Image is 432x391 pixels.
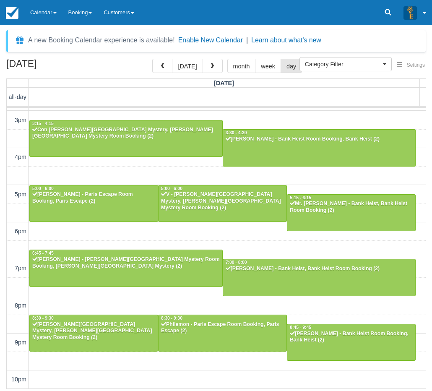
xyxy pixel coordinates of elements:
img: checkfront-main-nav-mini-logo.png [6,7,18,19]
a: 5:15 - 6:15Mr. [PERSON_NAME] - Bank Heist, Bank Heist Room Booking (2) [287,194,416,231]
div: A new Booking Calendar experience is available! [28,35,175,45]
span: all-day [9,94,26,100]
span: 3:15 - 4:15 [32,121,54,126]
span: 8:30 - 9:30 [161,316,182,321]
div: [PERSON_NAME] - [PERSON_NAME][GEOGRAPHIC_DATA] Mystery Room Booking, [PERSON_NAME][GEOGRAPHIC_DAT... [32,256,220,270]
a: 6:45 - 7:45[PERSON_NAME] - [PERSON_NAME][GEOGRAPHIC_DATA] Mystery Room Booking, [PERSON_NAME][GEO... [29,250,223,287]
a: 8:30 - 9:30[PERSON_NAME][GEOGRAPHIC_DATA] Mystery, [PERSON_NAME][GEOGRAPHIC_DATA] Mystery Room Bo... [29,315,158,352]
div: [PERSON_NAME] - Bank Heist Room Booking, Bank Heist (2) [289,331,413,344]
span: 8pm [15,302,26,309]
span: 5:00 - 6:00 [32,186,54,191]
span: 5:00 - 6:00 [161,186,182,191]
div: Con [PERSON_NAME][GEOGRAPHIC_DATA] Mystery, [PERSON_NAME][GEOGRAPHIC_DATA] Mystery Room Booking (2) [32,127,220,140]
a: 7:00 - 8:00[PERSON_NAME] - Bank Heist, Bank Heist Room Booking (2) [223,259,416,296]
span: 5pm [15,191,26,198]
span: [DATE] [214,80,234,86]
span: 8:45 - 9:45 [290,325,311,330]
button: Enable New Calendar [178,36,243,44]
button: Category Filter [299,57,392,71]
img: A3 [403,6,417,19]
span: 5:15 - 6:15 [290,195,311,200]
button: day [281,59,302,73]
span: 3pm [15,117,26,123]
a: 3:15 - 4:15Con [PERSON_NAME][GEOGRAPHIC_DATA] Mystery, [PERSON_NAME][GEOGRAPHIC_DATA] Mystery Roo... [29,120,223,157]
div: Philemon - Paris Escape Room Booking, Paris Escape (2) [161,321,284,335]
button: week [255,59,281,73]
div: [PERSON_NAME] - Paris Escape Room Booking, Paris Escape (2) [32,191,156,205]
a: 5:00 - 6:00[PERSON_NAME] - Paris Escape Room Booking, Paris Escape (2) [29,185,158,222]
span: Category Filter [305,60,381,68]
span: 7pm [15,265,26,271]
div: [PERSON_NAME] - Bank Heist, Bank Heist Room Booking (2) [225,266,414,272]
button: [DATE] [172,59,203,73]
a: Learn about what's new [251,36,321,44]
a: 3:30 - 4:30[PERSON_NAME] - Bank Heist Room Booking, Bank Heist (2) [223,129,416,166]
a: 8:30 - 9:30Philemon - Paris Escape Room Booking, Paris Escape (2) [158,315,287,352]
h2: [DATE] [6,59,112,74]
div: V - [PERSON_NAME][GEOGRAPHIC_DATA] Mystery, [PERSON_NAME][GEOGRAPHIC_DATA] Mystery Room Booking (2) [161,191,284,211]
span: 10pm [11,376,26,383]
span: 4pm [15,154,26,160]
a: 5:00 - 6:00V - [PERSON_NAME][GEOGRAPHIC_DATA] Mystery, [PERSON_NAME][GEOGRAPHIC_DATA] Mystery Roo... [158,185,287,222]
span: Settings [407,62,425,68]
span: 3:30 - 4:30 [226,130,247,135]
button: Settings [392,59,430,71]
a: 8:45 - 9:45[PERSON_NAME] - Bank Heist Room Booking, Bank Heist (2) [287,324,416,361]
span: 6pm [15,228,26,235]
button: month [227,59,256,73]
span: 9pm [15,339,26,346]
span: 6:45 - 7:45 [32,251,54,255]
div: Mr. [PERSON_NAME] - Bank Heist, Bank Heist Room Booking (2) [289,201,413,214]
span: 8:30 - 9:30 [32,316,54,321]
span: | [246,36,248,44]
span: 7:00 - 8:00 [226,260,247,265]
div: [PERSON_NAME] - Bank Heist Room Booking, Bank Heist (2) [225,136,414,143]
div: [PERSON_NAME][GEOGRAPHIC_DATA] Mystery, [PERSON_NAME][GEOGRAPHIC_DATA] Mystery Room Booking (2) [32,321,156,341]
